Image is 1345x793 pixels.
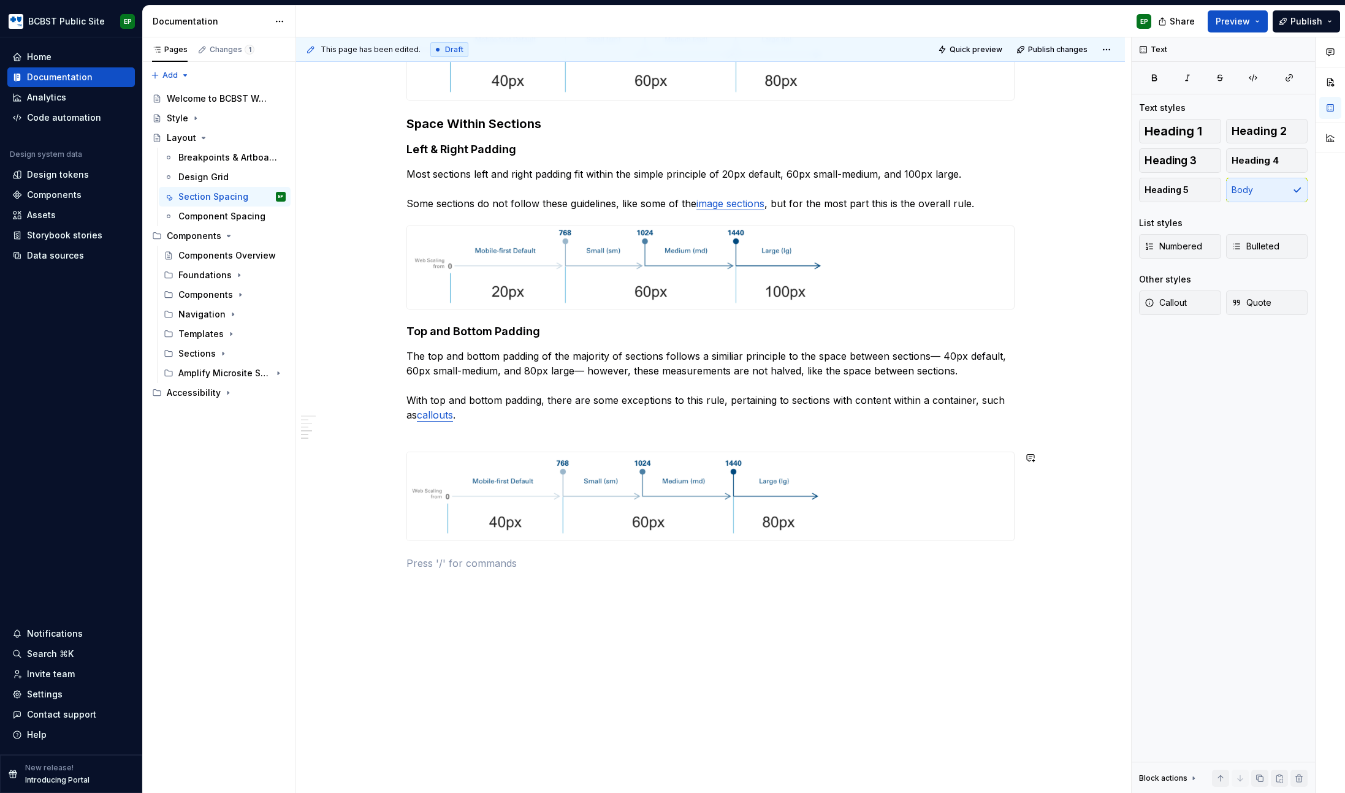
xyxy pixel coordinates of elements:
span: Bulleted [1232,240,1279,252]
div: Help [27,729,47,741]
div: Other styles [1139,273,1191,286]
div: Code automation [27,112,101,124]
span: Preview [1216,15,1250,28]
a: image sections [696,197,764,210]
div: Text styles [1139,102,1186,114]
div: Templates [159,324,291,344]
button: Contact support [7,705,135,724]
a: Storybook stories [7,226,135,245]
button: Bulleted [1226,234,1308,259]
div: Navigation [159,305,291,324]
div: Block actions [1139,773,1187,783]
a: Home [7,47,135,67]
div: Components Overview [178,249,276,262]
div: Components [27,189,82,201]
button: Share [1152,10,1203,32]
div: Accessibility [167,387,221,399]
div: Invite team [27,668,75,680]
a: Settings [7,685,135,704]
div: Documentation [27,71,93,83]
span: Publish [1290,15,1322,28]
span: Draft [445,45,463,55]
a: Invite team [7,664,135,684]
button: Add [147,67,193,84]
p: The top and bottom padding of the majority of sections follows a similiar principle to the space ... [406,349,1015,437]
button: Publish [1273,10,1340,32]
a: Components Overview [159,246,291,265]
span: Numbered [1145,240,1202,252]
span: 1 [245,45,254,55]
button: Heading 4 [1226,148,1308,173]
span: Quick preview [950,45,1002,55]
span: Callout [1145,297,1187,309]
button: Heading 3 [1139,148,1221,173]
div: Templates [178,328,224,340]
div: Accessibility [147,383,291,403]
strong: Space Within Sections [406,116,541,131]
button: Heading 5 [1139,178,1221,202]
a: Component Spacing [159,207,291,226]
p: Introducing Portal [25,775,90,785]
div: Component Spacing [178,210,265,222]
div: Design tokens [27,169,89,181]
div: EP [124,17,132,26]
div: Notifications [27,628,83,640]
div: Page tree [147,89,291,403]
button: Notifications [7,624,135,643]
a: callouts [417,409,453,421]
div: Amplify Microsite Sections [159,363,291,383]
div: Documentation [153,15,269,28]
div: EP [1140,17,1148,26]
a: Code automation [7,108,135,127]
div: Pages [152,45,188,55]
span: Publish changes [1028,45,1088,55]
button: Heading 1 [1139,119,1221,143]
img: 52712b85-2525-4f7e-a80f-cb8a5395f7bd.png [407,452,821,541]
div: Foundations [159,265,291,285]
div: Assets [27,209,56,221]
div: Components [147,226,291,246]
div: Layout [167,132,196,144]
div: Contact support [27,708,96,721]
div: Settings [27,688,63,700]
img: 4bc65fa0-c507-4598-aee7-0046894c245d.png [407,226,825,309]
strong: Top and Bottom Padding [406,325,540,338]
div: Welcome to BCBST Web [167,93,268,105]
span: Share [1170,15,1195,28]
strong: Left & Right Padding [406,143,516,156]
button: Search ⌘K [7,644,135,664]
div: Block actions [1139,770,1198,787]
div: Navigation [178,308,226,321]
div: BCBST Public Site [28,15,105,28]
div: EP [278,191,283,203]
a: Design Grid [159,167,291,187]
span: Heading 4 [1232,154,1279,167]
a: Data sources [7,246,135,265]
span: Quote [1232,297,1271,309]
div: Design Grid [178,171,229,183]
div: Sections [159,344,291,363]
div: Home [27,51,51,63]
div: List styles [1139,217,1183,229]
button: Callout [1139,290,1221,315]
button: BCBST Public SiteEP [2,8,140,34]
div: Section Spacing [178,191,248,203]
a: Design tokens [7,165,135,184]
div: Changes [210,45,254,55]
a: Layout [147,128,291,148]
div: Style [167,112,188,124]
div: Storybook stories [27,229,102,241]
button: Numbered [1139,234,1221,259]
div: Foundations [178,269,232,281]
button: Heading 2 [1226,119,1308,143]
button: Publish changes [1013,41,1093,58]
span: Heading 3 [1145,154,1197,167]
div: Design system data [10,150,82,159]
button: Quote [1226,290,1308,315]
button: Preview [1208,10,1268,32]
div: Components [167,230,221,242]
div: Amplify Microsite Sections [178,367,271,379]
button: Help [7,725,135,745]
div: Components [159,285,291,305]
p: New release! [25,763,74,773]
